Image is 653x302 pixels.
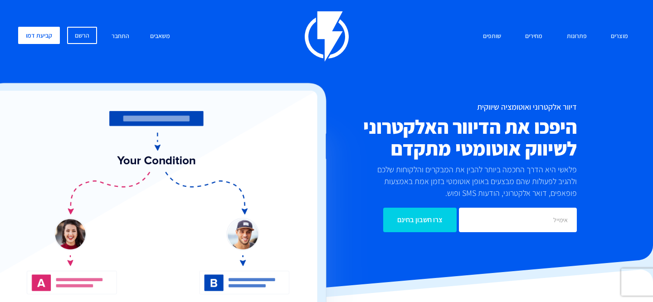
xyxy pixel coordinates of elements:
a: הרשם [67,27,97,44]
input: צרו חשבון בחינם [383,208,457,232]
h2: היפכו את הדיוור האלקטרוני לשיווק אוטומטי מתקדם [282,116,577,159]
p: פלאשי היא הדרך החכמה ביותר להבין את המבקרים והלקוחות שלכם ולהגיב לפעולות שהם מבצעים באופן אוטומטי... [359,164,577,199]
a: קביעת דמו [18,27,60,44]
a: שותפים [476,27,508,46]
a: מחירים [518,27,549,46]
a: משאבים [143,27,177,46]
input: אימייל [459,208,577,232]
a: התחבר [105,27,136,46]
a: פתרונות [560,27,594,46]
h1: דיוור אלקטרוני ואוטומציה שיווקית [282,102,577,112]
a: מוצרים [604,27,635,46]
